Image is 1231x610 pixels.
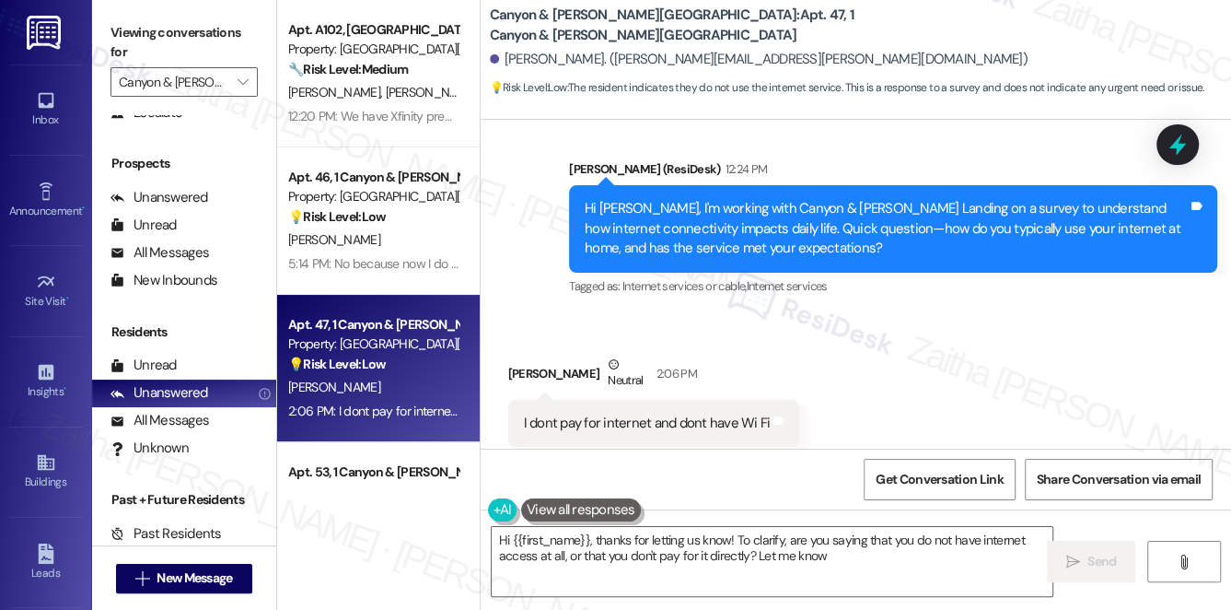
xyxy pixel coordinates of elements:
div: All Messages [110,243,209,263]
div: 2:06 PM [652,364,697,383]
div: Tagged as: [569,273,1217,299]
div: Apt. 46, 1 Canyon & [PERSON_NAME][GEOGRAPHIC_DATA] [288,168,459,187]
i:  [1066,555,1080,569]
a: Inbox [9,85,83,135]
i:  [135,571,149,586]
button: Share Conversation via email [1025,459,1213,500]
span: Send [1087,552,1116,571]
div: Past + Future Residents [92,490,276,510]
div: Residents [92,323,276,342]
div: Prospects [92,154,276,173]
strong: 💡 Risk Level: Low [288,208,386,225]
span: : The resident indicates they do not use the internet service. This is a response to a survey and... [490,78,1204,98]
span: [PERSON_NAME] [288,379,380,395]
div: [PERSON_NAME] (ResiDesk) [569,159,1217,185]
span: Share Conversation via email [1037,470,1201,489]
div: [PERSON_NAME]. ([PERSON_NAME][EMAIL_ADDRESS][PERSON_NAME][DOMAIN_NAME]) [490,50,1028,69]
div: Neutral [604,355,646,393]
div: Unknown [110,439,189,458]
div: I dont pay for internet and dont have Wi Fi [524,414,771,433]
div: Apt. 47, 1 Canyon & [PERSON_NAME][GEOGRAPHIC_DATA] [288,315,459,334]
div: Property: [GEOGRAPHIC_DATA][PERSON_NAME] [288,334,459,354]
div: Property: [GEOGRAPHIC_DATA][PERSON_NAME] [288,187,459,206]
div: Unread [110,356,177,375]
span: • [64,382,66,395]
div: Unanswered [110,383,208,403]
a: Insights • [9,357,83,406]
div: 5:14 PM: No because now I do not have internet and no plans to get it again, it was truly a waste... [288,255,1049,272]
textarea: Hi {{first_name}}, thanks for letting us know! To clarify, are you saying that you do not have in... [492,527,1053,596]
span: Get Conversation Link [876,470,1003,489]
input: All communities [119,67,228,97]
div: Property: [GEOGRAPHIC_DATA][PERSON_NAME] [288,40,459,59]
div: Hi [PERSON_NAME], I'm working with Canyon & [PERSON_NAME] Landing on a survey to understand how i... [585,199,1188,258]
div: 12:20 PM: We have Xfinity prepaid and sometimes it's spotty and lags [288,108,656,124]
div: Apt. A102, [GEOGRAPHIC_DATA][PERSON_NAME] [288,20,459,40]
span: [PERSON_NAME] [385,84,477,100]
div: Past Residents [110,524,222,544]
span: Internet services [746,278,827,294]
div: 2:06 PM: I dont pay for internet and dont have Wi Fi [288,403,564,419]
span: [PERSON_NAME] [288,231,380,248]
div: Unread [110,216,177,235]
div: Unanswered [110,188,208,207]
span: • [82,202,85,215]
a: Site Visit • [9,266,83,316]
i:  [1177,555,1190,569]
div: All Messages [110,411,209,430]
b: Canyon & [PERSON_NAME][GEOGRAPHIC_DATA]: Apt. 47, 1 Canyon & [PERSON_NAME][GEOGRAPHIC_DATA] [490,6,858,45]
div: New Inbounds [110,271,217,290]
strong: 🔧 Risk Level: Medium [288,61,408,77]
button: New Message [116,564,252,593]
div: Tagged as: [508,447,800,474]
a: Leads [9,538,83,588]
i:  [238,75,248,89]
strong: 💡 Risk Level: Low [288,356,386,372]
div: 12:24 PM [721,159,768,179]
strong: 💡 Risk Level: Low [490,80,567,95]
span: • [66,292,69,305]
button: Get Conversation Link [864,459,1015,500]
span: Internet services or cable , [622,278,746,294]
a: Buildings [9,447,83,497]
button: Send [1047,541,1136,582]
img: ResiDesk Logo [27,16,64,50]
span: [PERSON_NAME] [288,84,386,100]
div: Apt. 53, 1 Canyon & [PERSON_NAME][GEOGRAPHIC_DATA] [288,463,459,482]
label: Viewing conversations for [110,18,258,67]
div: [PERSON_NAME] [508,355,800,400]
span: New Message [157,569,232,588]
